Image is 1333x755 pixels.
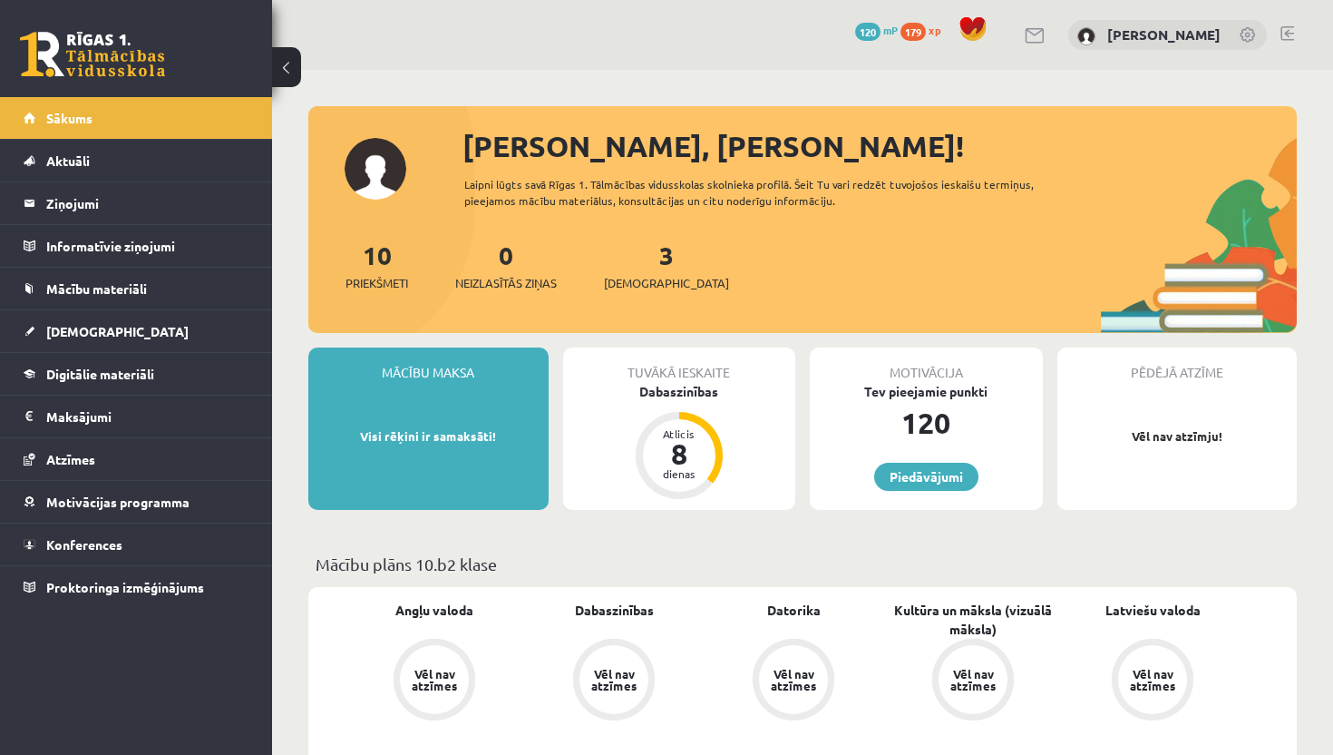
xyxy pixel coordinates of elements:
[652,439,706,468] div: 8
[1063,639,1242,724] a: Vēl nav atzīmes
[1127,668,1178,691] div: Vēl nav atzīmes
[855,23,881,41] span: 120
[1107,25,1221,44] a: [PERSON_NAME]
[575,601,654,620] a: Dabaszinības
[883,639,1063,724] a: Vēl nav atzīmes
[704,639,883,724] a: Vēl nav atzīmes
[46,451,95,467] span: Atzīmes
[929,23,940,37] span: xp
[345,639,524,724] a: Vēl nav atzīmes
[46,536,122,553] span: Konferences
[308,348,549,382] div: Mācību maksa
[652,468,706,479] div: dienas
[345,239,408,292] a: 10Priekšmeti
[563,382,796,502] a: Dabaszinības Atlicis 8 dienas
[874,463,978,491] a: Piedāvājumi
[810,382,1043,401] div: Tev pieejamie punkti
[524,639,704,724] a: Vēl nav atzīmes
[604,239,729,292] a: 3[DEMOGRAPHIC_DATA]
[395,601,473,620] a: Angļu valoda
[24,182,249,224] a: Ziņojumi
[24,481,249,523] a: Motivācijas programma
[810,348,1043,382] div: Motivācija
[563,382,796,401] div: Dabaszinības
[604,274,729,292] span: [DEMOGRAPHIC_DATA]
[24,268,249,309] a: Mācību materiāli
[883,23,898,37] span: mP
[46,396,249,437] legend: Maksājumi
[20,32,165,77] a: Rīgas 1. Tālmācības vidusskola
[563,348,796,382] div: Tuvākā ieskaite
[767,601,821,620] a: Datorika
[652,428,706,439] div: Atlicis
[409,668,460,691] div: Vēl nav atzīmes
[464,176,1057,209] div: Laipni lūgts savā Rīgas 1. Tālmācības vidusskolas skolnieka profilā. Šeit Tu vari redzēt tuvojošo...
[24,97,249,139] a: Sākums
[455,239,557,292] a: 0Neizlasītās ziņas
[24,140,249,181] a: Aktuāli
[46,579,204,595] span: Proktoringa izmēģinājums
[24,524,249,565] a: Konferences
[317,427,540,446] p: Visi rēķini ir samaksāti!
[883,601,1063,639] a: Kultūra un māksla (vizuālā māksla)
[768,668,819,691] div: Vēl nav atzīmes
[1066,427,1289,446] p: Vēl nav atzīmju!
[24,310,249,352] a: [DEMOGRAPHIC_DATA]
[24,225,249,267] a: Informatīvie ziņojumi
[345,274,408,292] span: Priekšmeti
[1077,27,1095,45] img: Simona Silkāne
[46,323,189,339] span: [DEMOGRAPHIC_DATA]
[900,23,949,37] a: 179 xp
[855,23,898,37] a: 120 mP
[46,280,147,297] span: Mācību materiāli
[24,396,249,437] a: Maksājumi
[46,225,249,267] legend: Informatīvie ziņojumi
[900,23,926,41] span: 179
[948,668,998,691] div: Vēl nav atzīmes
[46,152,90,169] span: Aktuāli
[46,494,190,510] span: Motivācijas programma
[810,401,1043,445] div: 120
[46,366,154,382] span: Digitālie materiāli
[24,438,249,480] a: Atzīmes
[24,566,249,608] a: Proktoringa izmēģinājums
[24,353,249,395] a: Digitālie materiāli
[1057,348,1298,382] div: Pēdējā atzīme
[316,552,1289,576] p: Mācību plāns 10.b2 klase
[46,110,92,126] span: Sākums
[589,668,639,691] div: Vēl nav atzīmes
[46,182,249,224] legend: Ziņojumi
[462,124,1297,168] div: [PERSON_NAME], [PERSON_NAME]!
[455,274,557,292] span: Neizlasītās ziņas
[1105,601,1201,620] a: Latviešu valoda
